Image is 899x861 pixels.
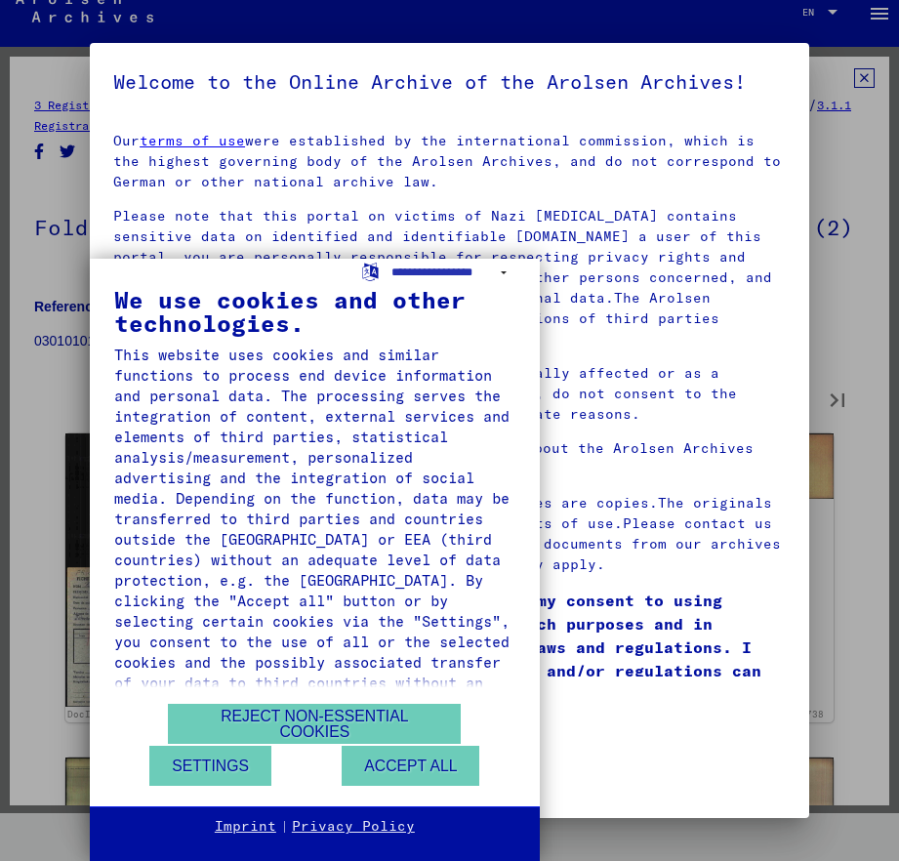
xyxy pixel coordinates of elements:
[292,817,415,837] a: Privacy Policy
[168,704,461,744] button: Reject non-essential cookies
[149,746,271,786] button: Settings
[342,746,479,786] button: Accept all
[114,345,515,714] div: This website uses cookies and similar functions to process end device information and personal da...
[114,288,515,335] div: We use cookies and other technologies.
[215,817,276,837] a: Imprint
